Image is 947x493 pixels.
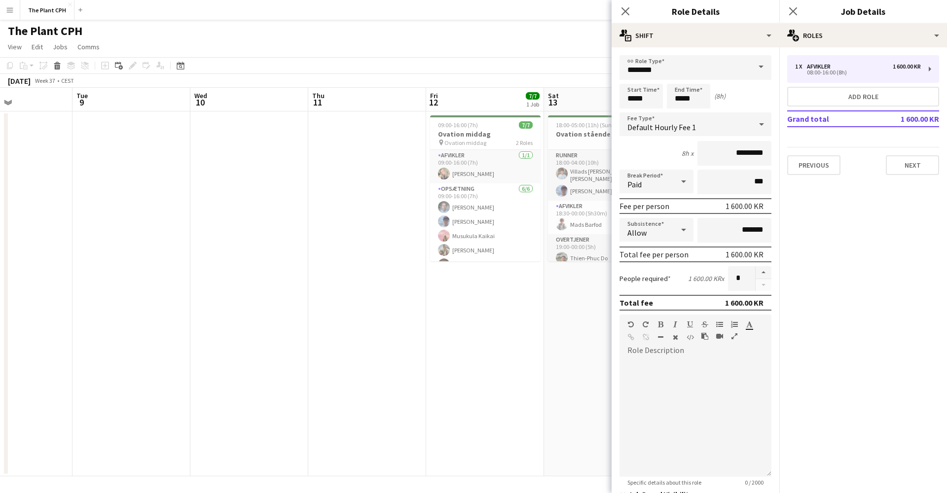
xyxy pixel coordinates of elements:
[627,320,634,328] button: Undo
[807,63,835,70] div: Afvikler
[429,97,438,108] span: 12
[612,5,779,18] h3: Role Details
[627,228,647,238] span: Allow
[61,77,74,84] div: CEST
[779,5,947,18] h3: Job Details
[893,63,921,70] div: 1 600.00 KR
[76,91,88,100] span: Tue
[657,320,664,328] button: Bold
[657,333,664,341] button: Horizontal Line
[8,76,31,86] div: [DATE]
[877,111,939,127] td: 1 600.00 KR
[731,332,738,340] button: Fullscreen
[737,479,771,486] span: 0 / 2000
[688,274,724,283] div: 1 600.00 KR x
[612,24,779,47] div: Shift
[716,320,723,328] button: Unordered List
[438,121,478,129] span: 09:00-16:00 (7h)
[548,130,658,139] h3: Ovation stående middag
[546,97,559,108] span: 13
[746,320,753,328] button: Text Color
[886,155,939,175] button: Next
[311,97,325,108] span: 11
[526,92,540,100] span: 7/7
[627,179,642,189] span: Paid
[756,266,771,279] button: Increase
[716,332,723,340] button: Insert video
[53,42,68,51] span: Jobs
[687,320,693,328] button: Underline
[619,249,689,259] div: Total fee per person
[430,115,541,261] app-job-card: 09:00-16:00 (7h)7/7Ovation middag Ovation middag2 RolesAfvikler1/109:00-16:00 (7h)[PERSON_NAME]Op...
[77,42,100,51] span: Comms
[725,298,764,308] div: 1 600.00 KR
[4,40,26,53] a: View
[430,150,541,183] app-card-role: Afvikler1/109:00-16:00 (7h)[PERSON_NAME]
[312,91,325,100] span: Thu
[548,150,658,201] app-card-role: Runner2/218:00-04:00 (10h)Villads [PERSON_NAME] [PERSON_NAME][PERSON_NAME]
[430,91,438,100] span: Fri
[787,111,877,127] td: Grand total
[519,121,533,129] span: 7/7
[548,91,559,100] span: Sat
[8,24,82,38] h1: The Plant CPH
[787,155,840,175] button: Previous
[32,42,43,51] span: Edit
[619,298,653,308] div: Total fee
[619,201,669,211] div: Fee per person
[193,97,207,108] span: 10
[687,333,693,341] button: HTML Code
[430,183,541,288] app-card-role: Opsætning6/609:00-16:00 (7h)[PERSON_NAME][PERSON_NAME]Musukula Kaikai[PERSON_NAME][PERSON_NAME]
[548,115,658,261] app-job-card: 18:00-05:00 (11h) (Sun)26/27Ovation stående middag10 RolesRunner2/218:00-04:00 (10h)Villads [PERS...
[672,333,679,341] button: Clear Formatting
[28,40,47,53] a: Edit
[49,40,72,53] a: Jobs
[682,149,693,158] div: 8h x
[787,87,939,106] button: Add role
[795,70,921,75] div: 08:00-16:00 (8h)
[672,320,679,328] button: Italic
[795,63,807,70] div: 1 x
[714,92,726,101] div: (8h)
[701,320,708,328] button: Strikethrough
[726,201,764,211] div: 1 600.00 KR
[516,139,533,146] span: 2 Roles
[73,40,104,53] a: Comms
[194,91,207,100] span: Wed
[619,274,671,283] label: People required
[726,249,764,259] div: 1 600.00 KR
[731,320,738,328] button: Ordered List
[701,332,708,340] button: Paste as plain text
[8,42,22,51] span: View
[430,130,541,139] h3: Ovation middag
[526,101,539,108] div: 1 Job
[20,0,74,20] button: The Plant CPH
[627,122,696,132] span: Default Hourly Fee 1
[779,24,947,47] div: Roles
[556,121,614,129] span: 18:00-05:00 (11h) (Sun)
[75,97,88,108] span: 9
[548,201,658,234] app-card-role: Afvikler1/118:30-00:00 (5h30m)Mads Barfod
[619,479,709,486] span: Specific details about this role
[642,320,649,328] button: Redo
[548,234,658,268] app-card-role: Overtjener1/119:00-00:00 (5h)Thien-Phuc Do
[33,77,57,84] span: Week 37
[444,139,486,146] span: Ovation middag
